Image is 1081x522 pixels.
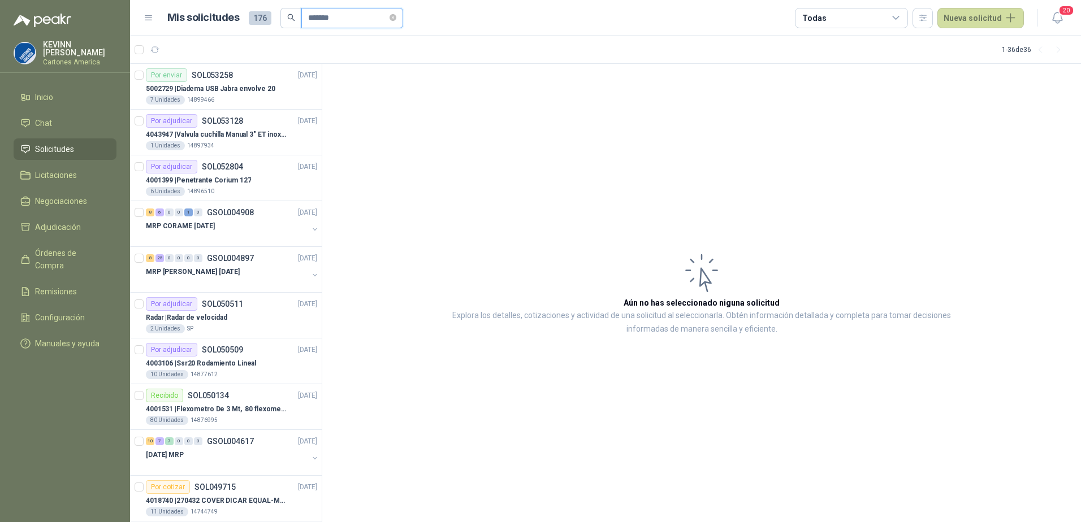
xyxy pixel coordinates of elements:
[194,254,202,262] div: 0
[146,437,154,445] div: 10
[287,14,295,21] span: search
[14,112,116,134] a: Chat
[1058,5,1074,16] span: 20
[155,437,164,445] div: 7
[146,95,185,105] div: 7 Unidades
[298,162,317,172] p: [DATE]
[146,297,197,311] div: Por adjudicar
[175,437,183,445] div: 0
[146,208,154,216] div: 8
[146,450,184,460] p: [DATE] MRP
[194,208,202,216] div: 0
[146,416,188,425] div: 80 Unidades
[188,391,229,399] p: SOL050134
[202,300,243,308] p: SOL050511
[298,253,317,264] p: [DATE]
[14,42,36,64] img: Company Logo
[194,483,236,491] p: SOL049715
[35,285,77,298] span: Remisiones
[146,358,256,369] p: 4003106 | Ssr20 Rodamiento Lineal
[249,11,271,25] span: 176
[35,91,53,103] span: Inicio
[802,12,826,24] div: Todas
[194,437,202,445] div: 0
[165,208,174,216] div: 0
[146,389,183,402] div: Recibido
[298,116,317,127] p: [DATE]
[165,254,174,262] div: 0
[435,309,968,336] p: Explora los detalles, cotizaciones y actividad de una solicitud al seleccionarla. Obtén informaci...
[191,507,218,516] p: 14744749
[130,338,322,384] a: Por adjudicarSOL050509[DATE] 4003106 |Ssr20 Rodamiento Lineal10 Unidades14877612
[130,110,322,155] a: Por adjudicarSOL053128[DATE] 4043947 |Valvula cuchilla Manual 3" ET inox T/LUG1 Unidades14897934
[298,345,317,355] p: [DATE]
[35,143,74,155] span: Solicitudes
[146,114,197,128] div: Por adjudicar
[146,343,197,356] div: Por adjudicar
[35,117,52,129] span: Chat
[35,195,87,207] span: Negociaciones
[14,138,116,160] a: Solicitudes
[207,208,254,216] p: GSOL004908
[35,337,100,350] span: Manuales y ayuda
[298,299,317,310] p: [DATE]
[165,437,174,445] div: 7
[146,129,287,140] p: 4043947 | Valvula cuchilla Manual 3" ET inox T/LUG
[146,206,319,242] a: 8 6 0 0 1 0 GSOL004908[DATE] MRP CORAME [DATE]
[146,175,251,186] p: 4001399 | Penetrante Corium 127
[187,187,214,196] p: 14896510
[146,221,215,232] p: MRP CORAME [DATE]
[35,169,77,181] span: Licitaciones
[14,307,116,328] a: Configuración
[146,254,154,262] div: 8
[192,71,233,79] p: SOL053258
[146,370,188,379] div: 10 Unidades
[390,12,396,23] span: close-circle
[130,64,322,110] a: Por enviarSOL053258[DATE] 5002729 |Diadema USB Jabra envolve 207 Unidades14899466
[146,495,287,506] p: 4018740 | 270432 COVER DICAR EQUAL-MNT M126, 5486
[298,390,317,401] p: [DATE]
[43,59,116,66] p: Cartones America
[298,436,317,447] p: [DATE]
[298,70,317,81] p: [DATE]
[202,163,243,171] p: SOL052804
[937,8,1024,28] button: Nueva solicitud
[146,68,187,82] div: Por enviar
[1047,8,1067,28] button: 20
[146,84,275,94] p: 5002729 | Diadema USB Jabra envolve 20
[14,86,116,108] a: Inicio
[167,10,240,26] h1: Mis solicitudes
[146,507,188,516] div: 11 Unidades
[187,141,214,150] p: 14897934
[202,117,243,125] p: SOL053128
[298,207,317,218] p: [DATE]
[146,434,319,471] a: 10 7 7 0 0 0 GSOL004617[DATE] [DATE] MRP
[175,208,183,216] div: 0
[390,14,396,21] span: close-circle
[146,160,197,173] div: Por adjudicar
[146,187,185,196] div: 6 Unidades
[191,370,218,379] p: 14877612
[35,221,81,233] span: Adjudicación
[298,482,317,493] p: [DATE]
[14,164,116,186] a: Licitaciones
[14,190,116,212] a: Negociaciones
[35,247,106,272] span: Órdenes de Compra
[191,416,218,425] p: 14876995
[146,141,185,150] div: 1 Unidades
[130,384,322,430] a: RecibidoSOL050134[DATE] 4001531 |Flexometro De 3 Mt, 80 flexometros de 3 m Marca Tajima80 Unidade...
[202,346,243,354] p: SOL050509
[146,267,240,277] p: MRP [PERSON_NAME] [DATE]
[43,41,116,56] p: KEVINN [PERSON_NAME]
[184,208,193,216] div: 1
[207,254,254,262] p: GSOL004897
[624,297,780,309] h3: Aún no has seleccionado niguna solicitud
[155,208,164,216] div: 6
[14,281,116,302] a: Remisiones
[207,437,254,445] p: GSOL004617
[130,293,322,338] a: Por adjudicarSOL050511[DATE] Radar |Radar de velocidad2 UnidadesSP
[146,404,287,415] p: 4001531 | Flexometro De 3 Mt, 80 flexometros de 3 m Marca Tajima
[146,324,185,333] div: 2 Unidades
[146,312,227,323] p: Radar | Radar de velocidad
[14,14,71,27] img: Logo peakr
